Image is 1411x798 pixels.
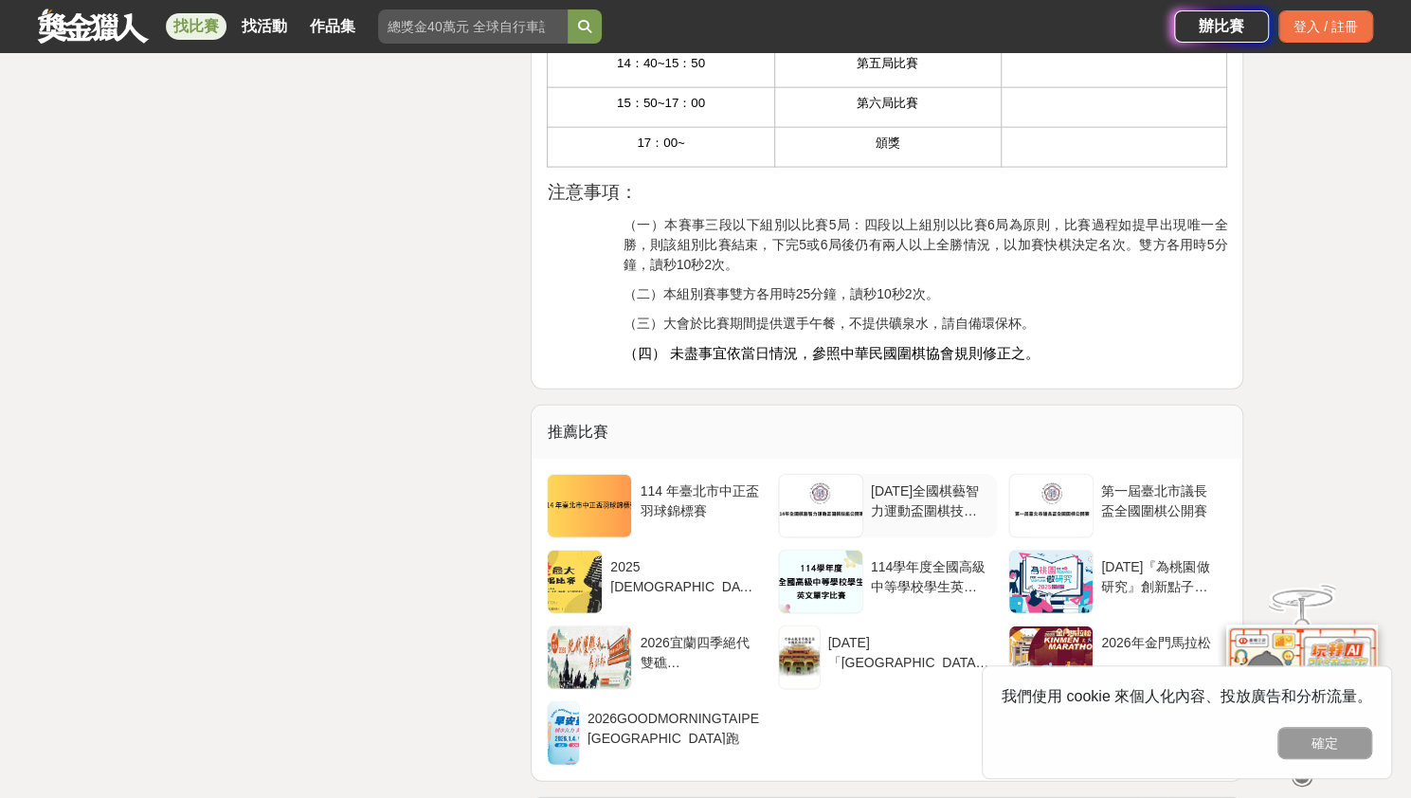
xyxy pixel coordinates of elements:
div: 登入 / 註冊 [1278,10,1373,43]
div: 2026年金門馬拉松 [1101,633,1220,669]
div: [DATE]『為桃園做研究』創新點子及實作提案徵件競賽 [1101,557,1220,593]
a: 找比賽 [166,13,226,40]
span: 第六局比賽 [857,96,918,110]
span: 15：50~17：00 [617,96,705,110]
span: 14：40~15：50 [617,56,705,70]
a: [DATE]『為桃園做研究』創新點子及實作提案徵件競賽 [1008,550,1227,614]
a: [DATE]全國棋藝智力運動盃圍棋技能公開賽 [778,474,997,538]
span: 17：00~ [637,136,684,150]
p: （三）大會於比賽期間提供選手午餐，不提供礦泉水，請自備環保杯。 [623,314,1227,334]
button: 確定 [1277,727,1372,759]
div: 第一屆臺北市議長盃全國圍棋公開賽 [1101,481,1220,517]
a: 114 年臺北市中正盃羽球錦標賽 [547,474,766,538]
span: 第五局比賽 [857,56,918,70]
span: 我們使用 cookie 來個人化內容、投放廣告和分析流量。 [1002,688,1372,704]
p: （一）本賽事三段以下組別以比賽5局：四段以上組別以比賽6局為原則，比賽過程如提早出現唯一全勝，則該組別比賽結束，下完5或6局後仍有兩人以上全勝情況，以加賽快棋決定名次。雙方各用時5分鐘，讀秒10... [623,215,1227,275]
p: （二）本組別賽事雙方各用時25分鐘，讀秒10秒2次。 [623,284,1227,304]
a: 找活動 [234,13,295,40]
a: 114學年度全國高級中等學校學生英文單字比賽 [778,550,997,614]
a: 2026GOODMORNINGTAIPE [GEOGRAPHIC_DATA]跑 [547,701,766,766]
a: 辦比賽 [1174,10,1269,43]
div: 2026宜蘭四季絕代雙礁[PERSON_NAME] [640,633,758,669]
a: 2025 [DEMOGRAPHIC_DATA][PERSON_NAME] 第11屆 愛最大歌唱比賽 [547,550,766,614]
div: 2026GOODMORNINGTAIPE [GEOGRAPHIC_DATA]跑 [588,709,759,745]
a: 2026宜蘭四季絕代雙礁[PERSON_NAME] [547,626,766,690]
span: （四） 未盡事宜依當日情況，參照中華民國圍棋協會規則修正之。 [623,346,1039,361]
div: [DATE]「[GEOGRAPHIC_DATA][DEMOGRAPHIC_DATA]」觀音盃全國圍棋公開賽 [828,633,990,669]
a: 第一屆臺北市議長盃全國圍棋公開賽 [1008,474,1227,538]
div: 推薦比賽 [532,406,1242,459]
div: 114學年度全國高級中等學校學生英文單字比賽 [871,557,989,593]
div: 114 年臺北市中正盃羽球錦標賽 [640,481,758,517]
img: d2146d9a-e6f6-4337-9592-8cefde37ba6b.png [1226,625,1378,751]
div: [DATE]全國棋藝智力運動盃圍棋技能公開賽 [871,481,989,517]
a: 作品集 [302,13,363,40]
a: [DATE]「[GEOGRAPHIC_DATA][DEMOGRAPHIC_DATA]」觀音盃全國圍棋公開賽 [778,626,997,690]
div: 2025 [DEMOGRAPHIC_DATA][PERSON_NAME] 第11屆 愛最大歌唱比賽 [610,557,759,593]
input: 總獎金40萬元 全球自行車設計比賽 [378,9,568,44]
span: 頒獎 [876,136,900,150]
a: 2026年金門馬拉松 [1008,626,1227,690]
span: 注意事項： [547,182,637,202]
